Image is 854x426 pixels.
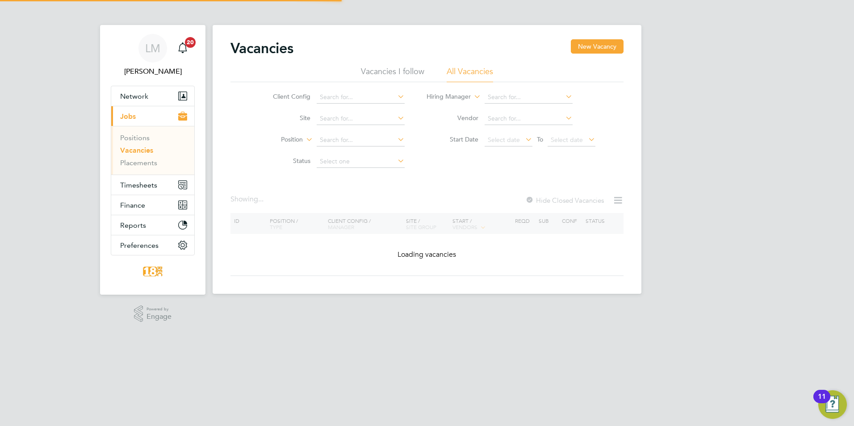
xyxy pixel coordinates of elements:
[134,305,172,322] a: Powered byEngage
[120,134,150,142] a: Positions
[111,106,194,126] button: Jobs
[251,135,303,144] label: Position
[485,113,573,125] input: Search for...
[485,91,573,104] input: Search for...
[571,39,624,54] button: New Vacancy
[111,34,195,77] a: LM[PERSON_NAME]
[120,112,136,121] span: Jobs
[361,66,424,82] li: Vacancies I follow
[447,66,493,82] li: All Vacancies
[174,34,192,63] a: 20
[111,175,194,195] button: Timesheets
[488,136,520,144] span: Select date
[111,215,194,235] button: Reports
[141,264,165,279] img: 18rec-logo-retina.png
[427,114,478,122] label: Vendor
[525,196,604,205] label: Hide Closed Vacancies
[317,155,405,168] input: Select one
[818,390,847,419] button: Open Resource Center, 11 new notifications
[120,92,148,100] span: Network
[111,264,195,279] a: Go to home page
[111,195,194,215] button: Finance
[120,201,145,209] span: Finance
[120,146,153,155] a: Vacancies
[147,313,172,321] span: Engage
[534,134,546,145] span: To
[111,66,195,77] span: Libby Murphy
[259,92,310,100] label: Client Config
[419,92,471,101] label: Hiring Manager
[100,25,205,295] nav: Main navigation
[258,195,264,204] span: ...
[230,39,293,57] h2: Vacancies
[185,37,196,48] span: 20
[120,181,157,189] span: Timesheets
[317,113,405,125] input: Search for...
[427,135,478,143] label: Start Date
[120,241,159,250] span: Preferences
[317,134,405,146] input: Search for...
[818,397,826,408] div: 11
[230,195,265,204] div: Showing
[551,136,583,144] span: Select date
[147,305,172,313] span: Powered by
[111,126,194,175] div: Jobs
[111,86,194,106] button: Network
[120,221,146,230] span: Reports
[111,235,194,255] button: Preferences
[259,157,310,165] label: Status
[145,42,160,54] span: LM
[120,159,157,167] a: Placements
[259,114,310,122] label: Site
[317,91,405,104] input: Search for...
